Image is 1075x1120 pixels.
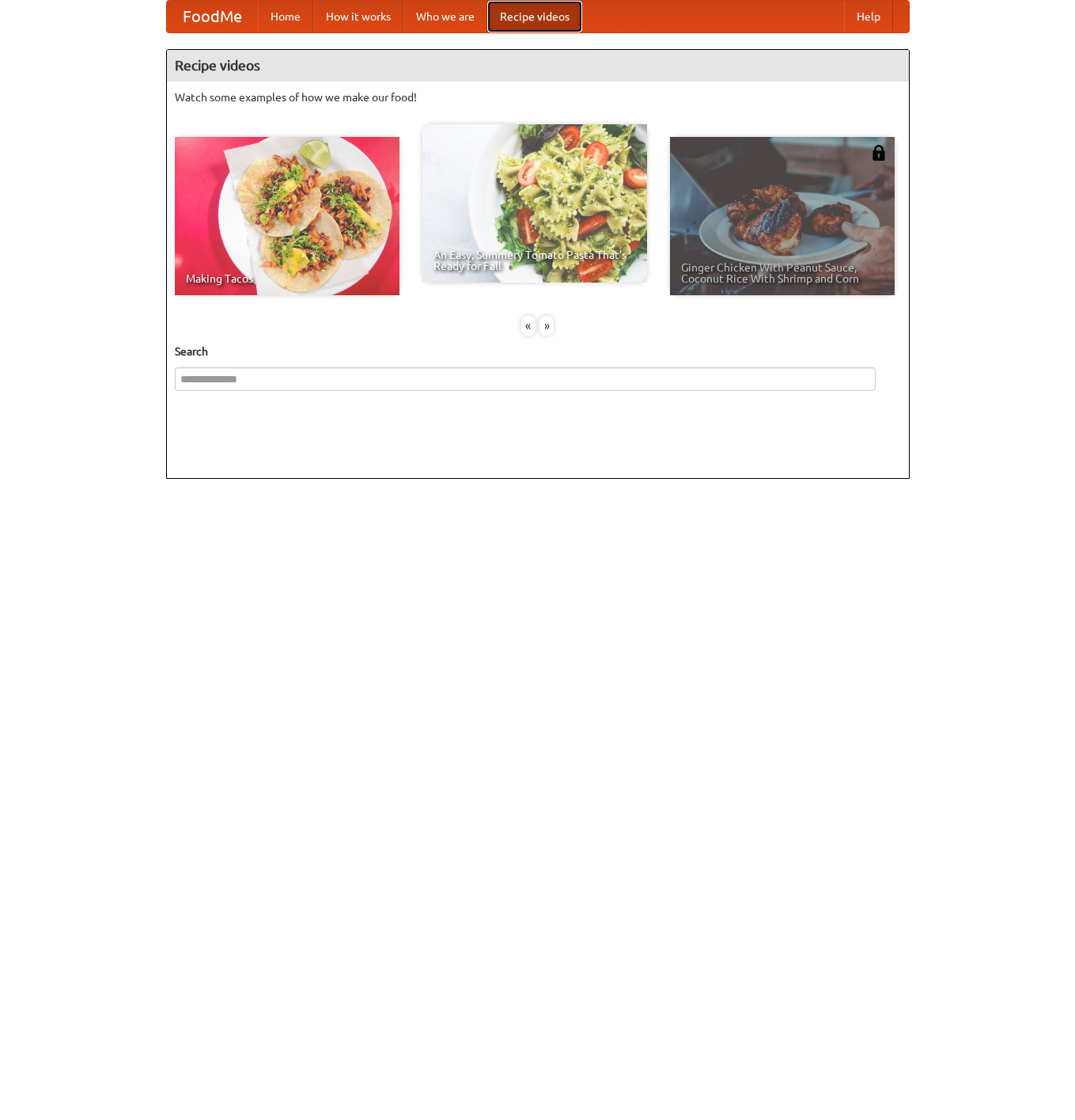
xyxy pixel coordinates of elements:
a: Home [258,1,313,32]
p: Watch some examples of how we make our food! [175,89,901,105]
img: 483408.png [871,145,887,161]
a: Making Tacos [175,137,399,295]
h5: Search [175,344,901,359]
div: « [521,316,536,336]
span: An Easy, Summery Tomato Pasta That's Ready for Fall [433,249,636,271]
a: Who we are [403,1,487,32]
span: Making Tacos [186,273,388,284]
div: » [539,316,554,336]
h4: Recipe videos [167,50,909,82]
a: How it works [313,1,403,32]
a: An Easy, Summery Tomato Pasta That's Ready for Fall [422,124,647,283]
a: Recipe videos [487,1,582,32]
a: FoodMe [167,1,258,32]
a: Help [844,1,893,32]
